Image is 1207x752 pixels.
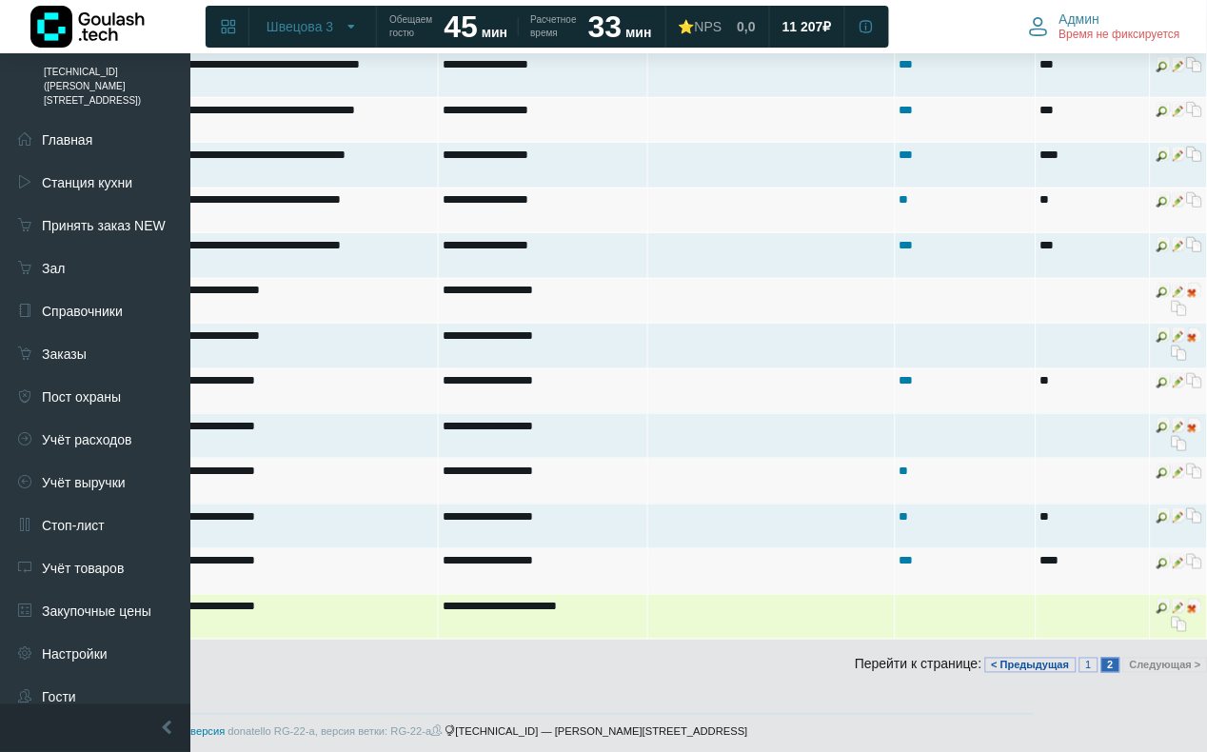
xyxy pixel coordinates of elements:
span: мин [625,25,651,40]
a: 2 [1101,658,1120,673]
a: Обещаем гостю 45 мин Расчетное время 33 мин [378,10,663,44]
span: 11 207 [782,18,823,35]
button: Швецова 3 [255,11,370,42]
span: Расчетное время [530,13,576,40]
a: ⭐NPS 0,0 [667,10,767,44]
span: 0,0 [738,18,756,35]
a: 11 207 ₽ [771,10,843,44]
img: Логотип компании Goulash.tech [30,6,145,48]
span: Время не фиксируется [1059,28,1180,43]
strong: 45 [444,10,478,44]
button: Админ Время не фиксируется [1018,7,1192,47]
span: мин [482,25,507,40]
span: Обещаем гостю [389,13,432,40]
a: < Предыдущая [985,658,1077,673]
strong: 33 [588,10,623,44]
span: Швецова 3 [267,18,333,35]
span: NPS [695,19,722,34]
span: ₽ [823,18,832,35]
div: ⭐ [679,18,722,35]
span: donatello RG-22-a, версия ветки: RG-22-a [228,726,445,738]
a: 1 [1079,658,1098,673]
span: Админ [1059,10,1100,28]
